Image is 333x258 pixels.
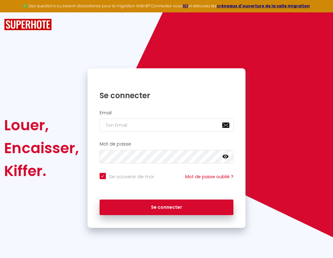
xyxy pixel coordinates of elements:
[183,3,188,9] a: ICI
[100,141,234,147] h2: Mot de passe
[4,114,79,137] div: Louer,
[185,173,233,180] a: Mot de passe oublié ?
[100,200,234,215] button: Se connecter
[217,3,310,9] a: créneaux d'ouverture de la salle migration
[4,160,79,182] div: Kiffer.
[4,137,79,160] div: Encaisser,
[4,19,52,31] img: SuperHote logo
[100,110,234,116] h2: Email
[100,119,234,132] input: Ton Email
[100,91,234,100] h1: Se connecter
